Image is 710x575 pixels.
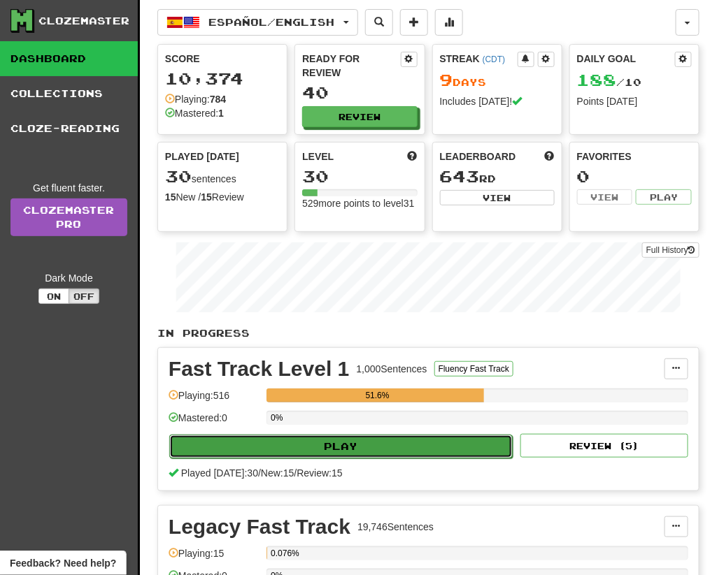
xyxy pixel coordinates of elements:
[302,106,417,127] button: Review
[169,358,350,379] div: Fast Track Level 1
[169,435,513,458] button: Play
[577,52,675,67] div: Daily Goal
[10,181,127,195] div: Get fluent faster.
[210,94,226,105] strong: 784
[165,92,226,106] div: Playing:
[577,76,642,88] span: / 10
[302,168,417,185] div: 30
[440,150,516,163] span: Leaderboard
[440,94,555,108] div: Includes [DATE]!
[636,189,692,205] button: Play
[577,189,633,205] button: View
[483,54,505,64] a: (CDT)
[165,168,280,186] div: sentences
[302,196,417,210] div: 529 more points to level 31
[165,52,280,66] div: Score
[10,198,127,236] a: ClozemasterPro
[577,150,692,163] div: Favorites
[440,70,453,89] span: 9
[302,52,400,80] div: Ready for Review
[10,556,116,570] span: Open feedback widget
[169,411,260,434] div: Mastered: 0
[165,191,176,203] strong: 15
[165,106,224,120] div: Mastered:
[520,434,688,458] button: Review (5)
[434,361,513,377] button: Fluency Fast Track
[357,362,427,376] div: 1,000 Sentences
[297,467,342,479] span: Review: 15
[440,190,555,205] button: View
[165,166,192,186] span: 30
[165,150,239,163] span: Played [DATE]
[209,16,335,28] span: Español / English
[365,9,393,36] button: Search sentences
[38,14,129,28] div: Clozemaster
[69,289,99,304] button: Off
[577,70,617,89] span: 188
[302,84,417,101] div: 40
[157,326,700,340] p: In Progress
[302,150,334,163] span: Level
[577,94,692,108] div: Points [DATE]
[294,467,297,479] span: /
[577,168,692,185] div: 0
[642,242,700,258] button: Full History
[271,388,484,402] div: 51.6%
[440,52,518,66] div: Streak
[440,71,555,89] div: Day s
[10,271,127,285] div: Dark Mode
[435,9,463,36] button: More stats
[165,190,280,204] div: New / Review
[181,467,258,479] span: Played [DATE]: 30
[258,467,261,479] span: /
[201,191,212,203] strong: 15
[440,168,555,186] div: rd
[169,546,260,569] div: Playing: 15
[169,388,260,412] div: Playing: 516
[545,150,555,163] span: This week in points, UTC
[400,9,428,36] button: Add sentence to collection
[440,166,480,186] span: 643
[218,108,224,119] strong: 1
[169,516,350,537] div: Legacy Fast Track
[38,289,69,304] button: On
[357,520,434,534] div: 19,746 Sentences
[157,9,358,36] button: Español/English
[261,467,294,479] span: New: 15
[408,150,418,163] span: Score more points to level up
[165,70,280,87] div: 10,374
